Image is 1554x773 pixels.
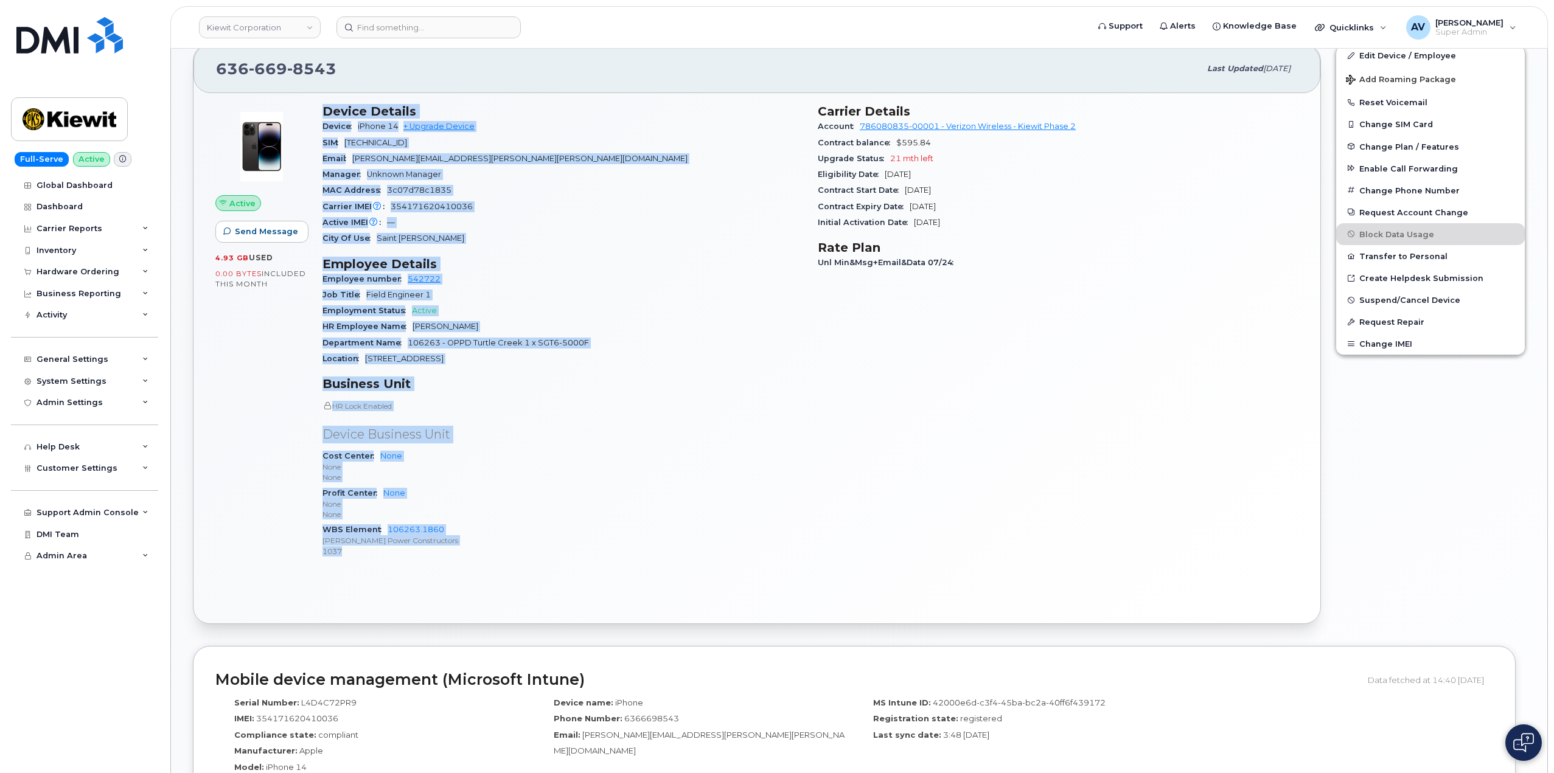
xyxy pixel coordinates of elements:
h3: Device Details [322,104,803,119]
span: 42000e6d-c3f4-45ba-bc2a-40ff6f439172 [933,698,1106,707]
span: Knowledge Base [1223,20,1297,32]
a: 106263.1860 [388,525,444,534]
span: Active [412,306,437,315]
span: Contract Start Date [818,185,905,195]
p: [PERSON_NAME] Power Constructors [322,535,803,546]
span: Super Admin [1435,27,1503,37]
span: Suspend/Cancel Device [1359,296,1460,305]
span: Unl Min&Msg+Email&Data 07/24 [818,258,960,267]
label: Serial Number: [234,697,299,709]
a: Create Helpdesk Submission [1336,267,1525,289]
span: 669 [249,60,287,78]
a: Knowledge Base [1204,14,1305,38]
p: None [322,499,803,509]
a: Kiewit Corporation [199,16,321,38]
button: Enable Call Forwarding [1336,158,1525,179]
h2: Mobile device management (Microsoft Intune) [215,671,1359,688]
label: Device name: [554,697,613,709]
span: [TECHNICAL_ID] [344,138,407,147]
a: 542722 [408,274,441,283]
span: Saint [PERSON_NAME] [377,234,464,243]
span: 4.93 GB [215,254,249,262]
div: Quicklinks [1306,15,1395,40]
p: None [322,509,803,519]
a: 786080835-00001 - Verizon Wireless - Kiewit Phase 2 [860,122,1076,131]
span: Employee number [322,274,408,283]
span: Job Title [322,290,366,299]
span: 6366698543 [624,713,679,723]
label: Registration state: [873,713,958,724]
span: [DATE] [910,202,936,211]
span: Profit Center [322,488,383,497]
h3: Employee Details [322,257,803,271]
span: [STREET_ADDRESS] [365,354,444,363]
span: Device [322,122,358,131]
label: Phone Number: [554,713,622,724]
img: Open chat [1513,733,1534,752]
span: Enable Call Forwarding [1359,164,1458,173]
span: Last updated [1207,64,1263,73]
a: Support [1090,14,1151,38]
span: 0.00 Bytes [215,269,262,278]
span: Upgrade Status [818,154,890,163]
span: 106263 - OPPD Turtle Creek 1 x SGT6-5000F [408,338,589,347]
button: Change SIM Card [1336,113,1525,135]
button: Change Plan / Features [1336,136,1525,158]
label: MS Intune ID: [873,697,931,709]
span: 8543 [287,60,336,78]
span: SIM [322,138,344,147]
p: 1037 [322,546,803,556]
a: Edit Device / Employee [1336,44,1525,66]
button: Suspend/Cancel Device [1336,289,1525,311]
span: — [387,218,395,227]
p: None [322,462,803,472]
span: [PERSON_NAME][EMAIL_ADDRESS][PERSON_NAME][PERSON_NAME][DOMAIN_NAME] [554,730,845,756]
span: [DATE] [885,170,911,179]
span: WBS Element [322,525,388,534]
label: Compliance state: [234,729,316,741]
a: Alerts [1151,14,1204,38]
span: Initial Activation Date [818,218,914,227]
span: Change Plan / Features [1359,142,1459,151]
img: image20231002-3703462-njx0qo.jpeg [225,110,298,183]
span: [DATE] [905,185,931,195]
span: Contract balance [818,138,896,147]
span: Apple [299,746,323,755]
button: Add Roaming Package [1336,66,1525,91]
span: Active [229,198,256,209]
button: Request Account Change [1336,201,1525,223]
span: [PERSON_NAME] [413,322,478,331]
span: Cost Center [322,451,380,460]
span: Add Roaming Package [1346,75,1456,86]
span: Carrier IMEI [322,202,391,211]
span: compliant [318,730,358,740]
span: $595.84 [896,138,931,147]
span: MAC Address [322,185,387,195]
label: IMEI: [234,713,254,724]
span: Active IMEI [322,218,387,227]
span: Quicklinks [1329,23,1374,32]
button: Transfer to Personal [1336,245,1525,267]
button: Block Data Usage [1336,223,1525,245]
span: Location [322,354,365,363]
span: Unknown Manager [367,170,441,179]
span: used [249,253,273,262]
span: City Of Use [322,234,377,243]
span: Eligibility Date [818,170,885,179]
span: HR Employee Name [322,322,413,331]
button: Reset Voicemail [1336,91,1525,113]
span: Manager [322,170,367,179]
div: Artem Volkov [1398,15,1525,40]
span: L4D4C72PR9 [301,698,357,707]
h3: Business Unit [322,376,803,391]
span: Contract Expiry Date [818,202,910,211]
label: Manufacturer: [234,745,298,757]
a: None [380,451,402,460]
input: Find something... [336,16,521,38]
span: Department Name [322,338,408,347]
span: 354171620410036 [256,713,338,723]
a: None [383,488,405,497]
span: 3:48 [DATE] [943,730,989,740]
button: Send Message [215,221,308,243]
span: AV [1411,20,1425,35]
